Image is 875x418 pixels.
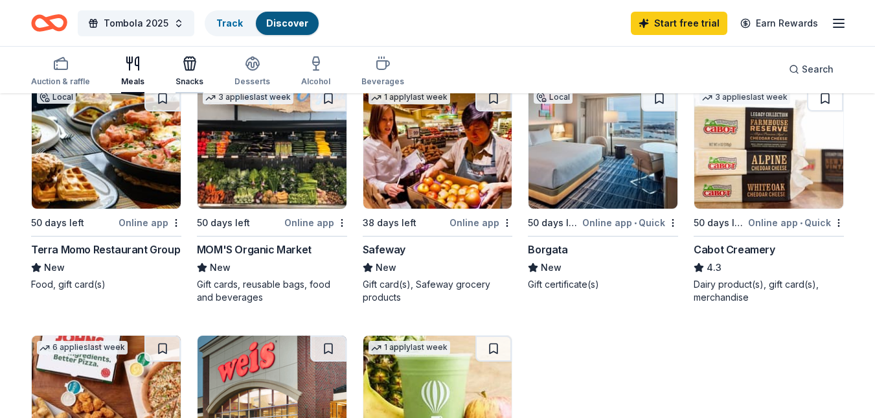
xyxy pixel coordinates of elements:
[31,51,90,93] button: Auction & raffle
[31,242,180,257] div: Terra Momo Restaurant Group
[363,85,513,304] a: Image for Safeway1 applylast week38 days leftOnline appSafewayNewGift card(s), Safeway grocery pr...
[528,278,678,291] div: Gift certificate(s)
[44,260,65,275] span: New
[119,215,181,231] div: Online app
[31,8,67,38] a: Home
[800,218,802,228] span: •
[234,76,270,87] div: Desserts
[802,62,834,77] span: Search
[694,278,844,304] div: Dairy product(s), gift card(s), merchandise
[694,86,843,209] img: Image for Cabot Creamery
[197,242,312,257] div: MOM'S Organic Market
[205,10,320,36] button: TrackDiscover
[449,215,512,231] div: Online app
[363,215,416,231] div: 38 days left
[699,91,790,104] div: 3 applies last week
[32,86,181,209] img: Image for Terra Momo Restaurant Group
[216,17,243,29] a: Track
[78,10,194,36] button: Tombola 2025
[31,278,181,291] div: Food, gift card(s)
[37,91,76,104] div: Local
[203,91,293,104] div: 3 applies last week
[104,16,168,31] span: Tombola 2025
[37,341,128,354] div: 6 applies last week
[176,76,203,87] div: Snacks
[363,242,405,257] div: Safeway
[198,86,347,209] img: Image for MOM'S Organic Market
[266,17,308,29] a: Discover
[284,215,347,231] div: Online app
[778,56,844,82] button: Search
[528,215,580,231] div: 50 days left
[363,278,513,304] div: Gift card(s), Safeway grocery products
[528,85,678,291] a: Image for BorgataLocal50 days leftOnline app•QuickBorgataNewGift certificate(s)
[301,51,330,93] button: Alcohol
[694,242,775,257] div: Cabot Creamery
[121,51,144,93] button: Meals
[582,215,678,231] div: Online app Quick
[363,86,512,209] img: Image for Safeway
[707,260,722,275] span: 4.3
[376,260,396,275] span: New
[176,51,203,93] button: Snacks
[197,278,347,304] div: Gift cards, reusable bags, food and beverages
[534,91,573,104] div: Local
[748,215,844,231] div: Online app Quick
[694,215,745,231] div: 50 days left
[361,76,404,87] div: Beverages
[369,341,450,354] div: 1 apply last week
[301,76,330,87] div: Alcohol
[541,260,562,275] span: New
[31,76,90,87] div: Auction & raffle
[634,218,637,228] span: •
[210,260,231,275] span: New
[361,51,404,93] button: Beverages
[528,242,567,257] div: Borgata
[121,76,144,87] div: Meals
[31,215,84,231] div: 50 days left
[733,12,826,35] a: Earn Rewards
[31,85,181,291] a: Image for Terra Momo Restaurant GroupLocal50 days leftOnline appTerra Momo Restaurant GroupNewFoo...
[234,51,270,93] button: Desserts
[631,12,727,35] a: Start free trial
[528,86,677,209] img: Image for Borgata
[197,215,250,231] div: 50 days left
[197,85,347,304] a: Image for MOM'S Organic Market3 applieslast week50 days leftOnline appMOM'S Organic MarketNewGift...
[369,91,450,104] div: 1 apply last week
[694,85,844,304] a: Image for Cabot Creamery3 applieslast week50 days leftOnline app•QuickCabot Creamery4.3Dairy prod...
